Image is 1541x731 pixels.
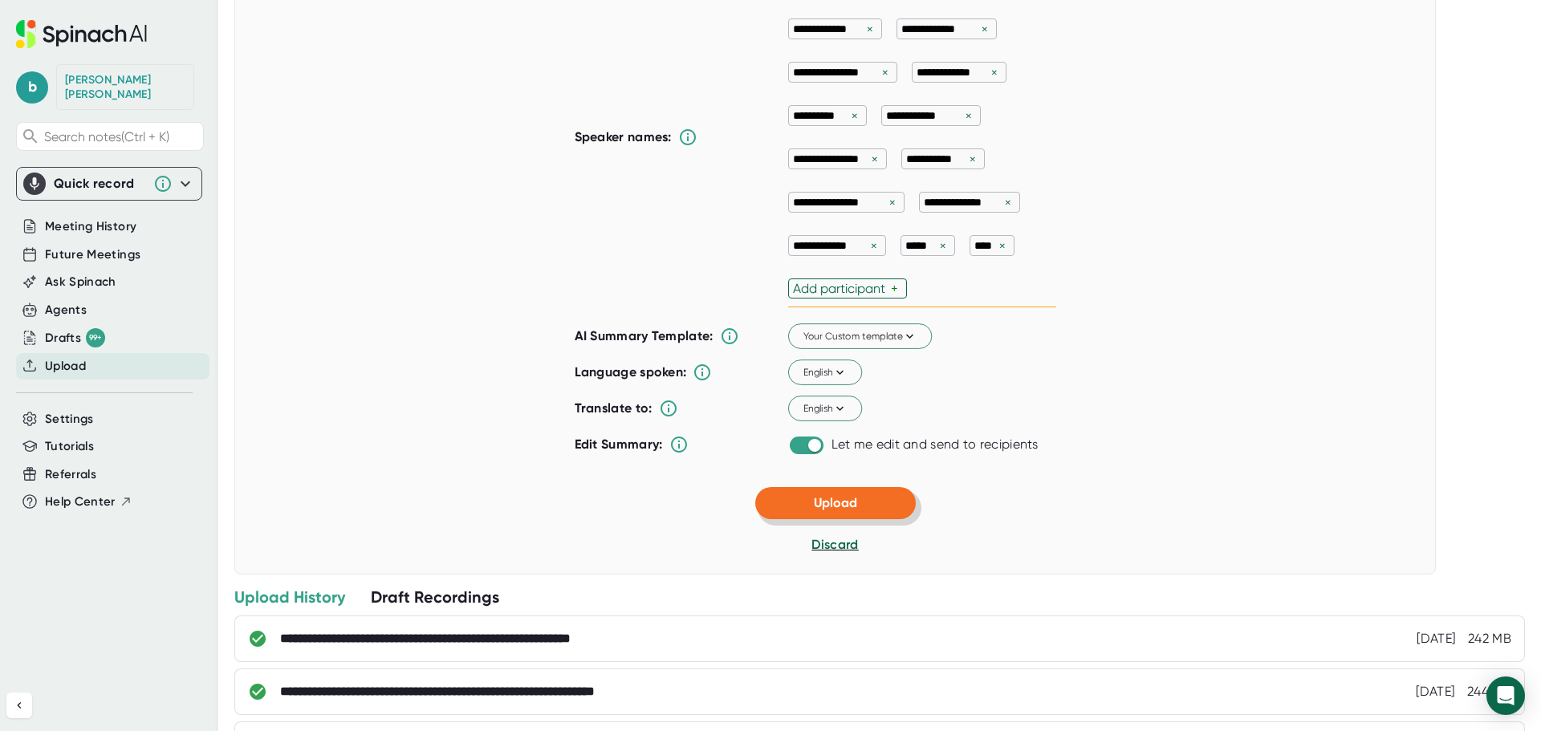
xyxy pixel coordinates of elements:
[45,246,140,264] button: Future Meetings
[803,401,847,416] span: English
[811,537,858,552] span: Discard
[891,281,902,296] div: +
[575,129,672,144] b: Speaker names:
[878,65,892,80] div: ×
[803,365,847,380] span: English
[45,328,105,347] button: Drafts 99+
[45,357,86,376] button: Upload
[867,238,881,254] div: ×
[962,108,976,124] div: ×
[966,152,980,167] div: ×
[788,360,862,386] button: English
[755,487,916,519] button: Upload
[44,129,199,144] span: Search notes (Ctrl + K)
[575,400,653,416] b: Translate to:
[848,108,862,124] div: ×
[1416,684,1454,700] div: 6/25/2025, 10:37:05 PM
[45,493,116,511] span: Help Center
[45,465,96,484] button: Referrals
[868,152,882,167] div: ×
[45,217,136,236] button: Meeting History
[978,22,992,37] div: ×
[987,65,1002,80] div: ×
[575,364,687,380] b: Language spoken:
[814,495,857,510] span: Upload
[788,396,862,422] button: English
[885,195,900,210] div: ×
[86,328,105,347] div: 99+
[234,587,345,607] div: Upload History
[54,176,145,192] div: Quick record
[45,493,132,511] button: Help Center
[863,22,877,37] div: ×
[23,168,195,200] div: Quick record
[1486,676,1525,715] div: Open Intercom Messenger
[6,692,32,718] button: Collapse sidebar
[45,301,87,319] button: Agents
[575,437,663,452] b: Edit Summary:
[788,324,932,350] button: Your Custom template
[831,437,1039,453] div: Let me edit and send to recipients
[1417,631,1455,647] div: 6/25/2025, 10:42:02 PM
[995,238,1010,254] div: ×
[16,71,48,104] span: b
[45,437,94,456] button: Tutorials
[371,587,499,607] div: Draft Recordings
[45,410,94,428] button: Settings
[803,329,917,343] span: Your Custom template
[45,328,105,347] div: Drafts
[793,281,891,296] div: Add participant
[936,238,950,254] div: ×
[1468,631,1511,647] div: 242 MB
[575,328,714,344] b: AI Summary Template:
[65,73,185,101] div: Brady Rowe
[811,535,858,554] button: Discard
[1467,684,1511,700] div: 244 MB
[1001,195,1015,210] div: ×
[45,273,116,291] button: Ask Spinach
